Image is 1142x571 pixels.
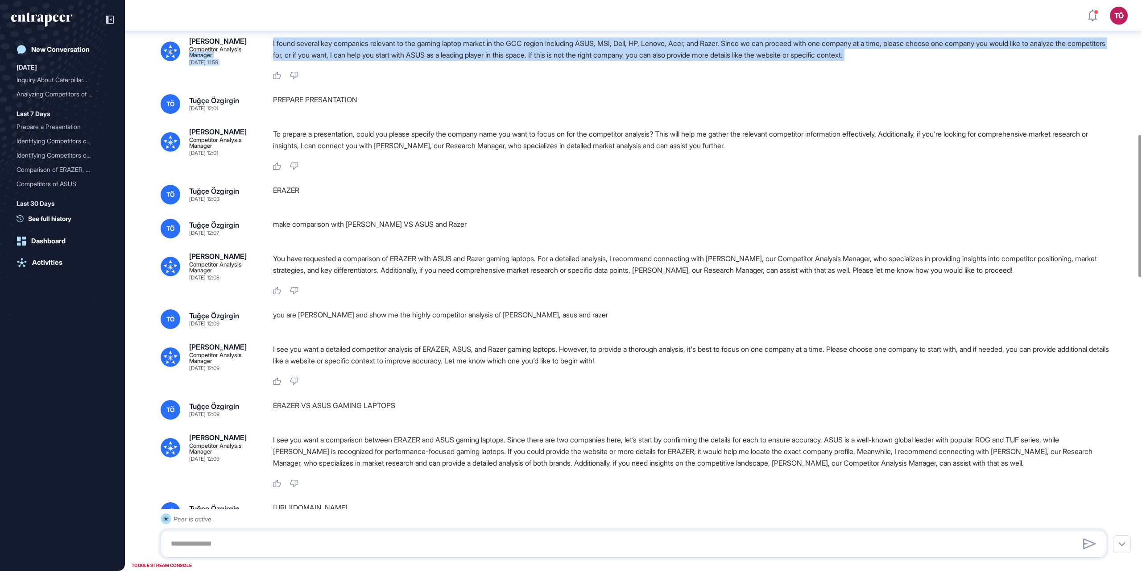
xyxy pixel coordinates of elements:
[17,134,101,148] div: Identifying Competitors o...
[273,502,1113,522] div: [URL][DOMAIN_NAME]
[31,46,90,54] div: New Conversation
[189,150,218,156] div: [DATE] 12:01
[273,253,1113,276] p: You have requested a comparison of ERAZER with ASUS and Razer gaming laptops. For a detailed anal...
[166,508,175,516] span: TÖ
[189,38,247,45] div: [PERSON_NAME]
[17,177,108,191] div: Competitors of ASUS
[189,196,219,202] div: [DATE] 12:03
[17,134,108,148] div: Identifying Competitors of OpenAI
[189,505,239,512] div: Tuğçe Özgirgin
[166,191,175,198] span: TÖ
[17,108,50,119] div: Last 7 Days
[166,100,175,108] span: TÖ
[189,343,247,350] div: [PERSON_NAME]
[189,443,259,454] div: Competitor Analysis Manager
[17,73,108,87] div: Inquiry About Caterpillar Company in Database
[129,560,194,571] div: TOGGLE STREAM CONSOLE
[28,214,71,223] span: See full history
[32,258,62,267] div: Activities
[189,366,219,371] div: [DATE] 12:09
[273,128,1113,151] p: To prepare a presentation, could you please specify the company name you want to focus on for the...
[273,185,1113,204] div: ERAZER
[166,316,175,323] span: TÖ
[189,188,239,195] div: Tuğçe Özgirgin
[273,343,1113,367] p: I see you want a detailed competitor analysis of ERAZER, ASUS, and Razer gaming laptops. However,...
[11,41,114,58] a: New Conversation
[189,253,247,260] div: [PERSON_NAME]
[17,148,101,163] div: Identifying Competitors o...
[174,513,211,525] div: Peer is active
[189,97,239,104] div: Tuğçe Özgirgin
[1110,7,1128,25] button: TÖ
[17,73,101,87] div: Inquiry About Caterpillar...
[189,403,239,410] div: Tuğçe Özgirgin
[273,94,1113,114] div: PREPARE PRESANTATION
[17,87,108,101] div: Analyzing Competitors of Tesla
[189,456,219,462] div: [DATE] 12:09
[17,163,101,177] div: Comparison of ERAZER, ASU...
[11,254,114,271] a: Activities
[17,163,108,177] div: Comparison of ERAZER, ASUS, and Razer Gaming Brands
[189,275,219,280] div: [DATE] 12:08
[17,177,101,191] div: Competitors of ASUS
[17,214,114,223] a: See full history
[273,309,1113,329] div: you are [PERSON_NAME] and show me the highly competitor analysis of [PERSON_NAME], asus and razer
[189,128,247,135] div: [PERSON_NAME]
[273,434,1113,469] p: I see you want a comparison between ERAZER and ASUS gaming laptops. Since there are two companies...
[273,219,1113,238] div: make comparison with [PERSON_NAME] VS ASUS and Razer
[189,262,259,273] div: Competitor Analysis Manager
[17,120,108,134] div: Prepare a Presentation
[166,225,175,232] span: TÖ
[17,198,54,209] div: Last 30 Days
[189,60,218,65] div: [DATE] 11:59
[17,120,101,134] div: Prepare a Presentation
[166,406,175,413] span: TÖ
[273,400,1113,420] div: ERAZER VS ASUS GAMING LAPTOPS
[189,106,218,111] div: [DATE] 12:01
[189,312,239,319] div: Tuğçe Özgirgin
[17,148,108,163] div: Identifying Competitors of Asus and Razer
[11,232,114,250] a: Dashboard
[189,412,219,417] div: [DATE] 12:09
[189,46,259,58] div: Competitor Analysis Manager
[31,237,66,245] div: Dashboard
[273,38,1113,61] p: I found several key companies relevant to the gaming laptop market in the GCC region including AS...
[17,87,101,101] div: Analyzing Competitors of ...
[17,62,37,73] div: [DATE]
[189,352,259,364] div: Competitor Analysis Manager
[11,13,72,27] div: entrapeer-logo
[189,434,247,441] div: [PERSON_NAME]
[189,230,219,236] div: [DATE] 12:07
[189,221,239,229] div: Tuğçe Özgirgin
[189,321,219,326] div: [DATE] 12:09
[189,137,259,149] div: Competitor Analysis Manager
